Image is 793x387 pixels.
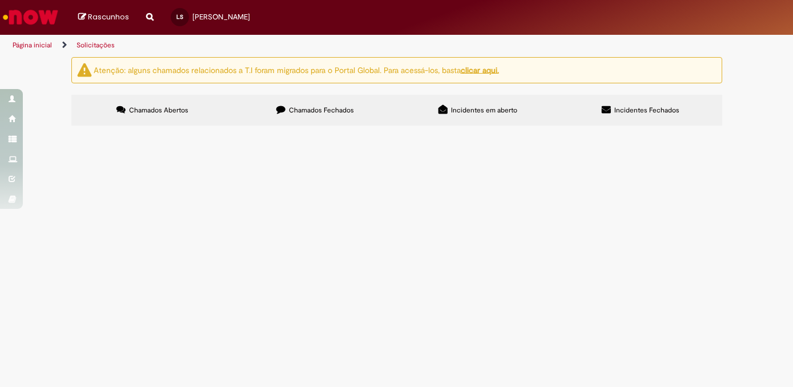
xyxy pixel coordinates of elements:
[192,12,250,22] span: [PERSON_NAME]
[289,106,354,115] span: Chamados Fechados
[461,64,499,75] a: clicar aqui.
[88,11,129,22] span: Rascunhos
[13,41,52,50] a: Página inicial
[129,106,188,115] span: Chamados Abertos
[94,64,499,75] ng-bind-html: Atenção: alguns chamados relacionados a T.I foram migrados para o Portal Global. Para acessá-los,...
[614,106,679,115] span: Incidentes Fechados
[9,35,520,56] ul: Trilhas de página
[451,106,517,115] span: Incidentes em aberto
[77,41,115,50] a: Solicitações
[176,13,183,21] span: LS
[1,6,60,29] img: ServiceNow
[78,12,129,23] a: Rascunhos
